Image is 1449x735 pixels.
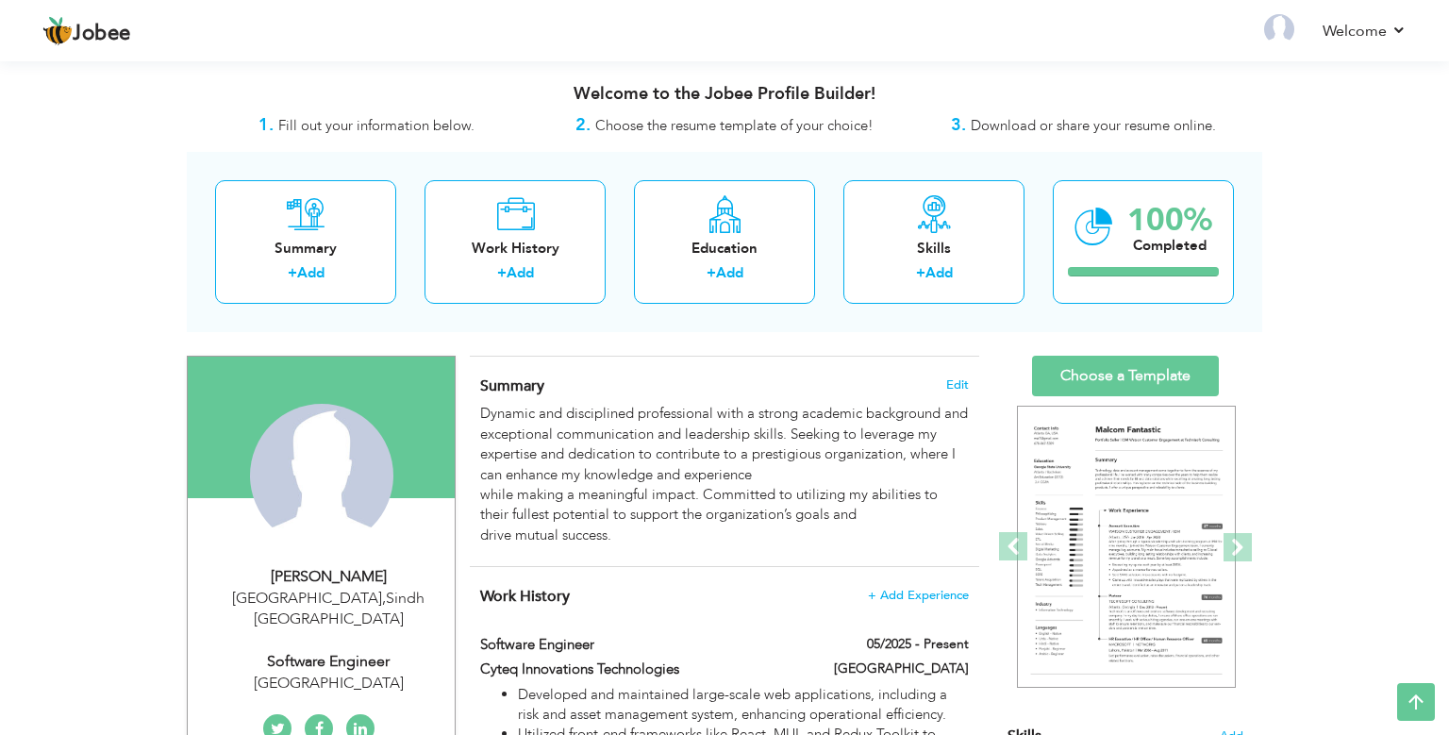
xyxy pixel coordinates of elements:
a: Welcome [1323,20,1407,42]
a: Add [507,263,534,282]
label: + [497,263,507,283]
label: + [916,263,925,283]
div: Work History [440,239,591,259]
span: Choose the resume template of your choice! [595,116,874,135]
div: [PERSON_NAME] [202,566,455,588]
div: [GEOGRAPHIC_DATA] Sindh [GEOGRAPHIC_DATA] [202,588,455,631]
strong: 2. [575,113,591,137]
label: Software Engineer [480,635,797,655]
span: Summary [480,376,544,396]
div: Dynamic and disciplined professional with a strong academic background and exceptional communicat... [480,404,969,545]
h4: Adding a summary is a quick and easy way to highlight your experience and interests. [480,376,969,395]
div: 100% [1127,205,1212,236]
div: Skills [858,239,1009,259]
a: Add [297,263,325,282]
div: [GEOGRAPHIC_DATA] [202,673,455,694]
div: Completed [1127,236,1212,256]
span: Fill out your information below. [278,116,475,135]
a: Choose a Template [1032,356,1219,396]
span: Jobee [73,24,131,44]
span: Download or share your resume online. [971,116,1216,135]
div: Summary [230,239,381,259]
span: Edit [946,378,969,392]
div: Software Engineer [202,651,455,673]
label: [GEOGRAPHIC_DATA] [834,660,969,678]
img: jobee.io [42,16,73,46]
label: Cyteq Innovations Technologies [480,660,797,679]
span: + Add Experience [868,589,969,602]
h3: Welcome to the Jobee Profile Builder! [187,85,1262,104]
strong: 1. [258,113,274,137]
label: 05/2025 - Present [867,635,969,654]
strong: 3. [951,113,966,137]
label: + [707,263,716,283]
a: Add [925,263,953,282]
img: Nawab Ali [250,404,393,547]
span: , [382,588,386,609]
img: Profile Img [1264,14,1294,44]
a: Jobee [42,16,131,46]
div: Education [649,239,800,259]
li: Developed and maintained large-scale web applications, including a risk and asset management syst... [518,685,969,726]
span: Work History [480,586,570,607]
label: + [288,263,297,283]
a: Add [716,263,743,282]
h4: This helps to show the companies you have worked for. [480,587,969,606]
